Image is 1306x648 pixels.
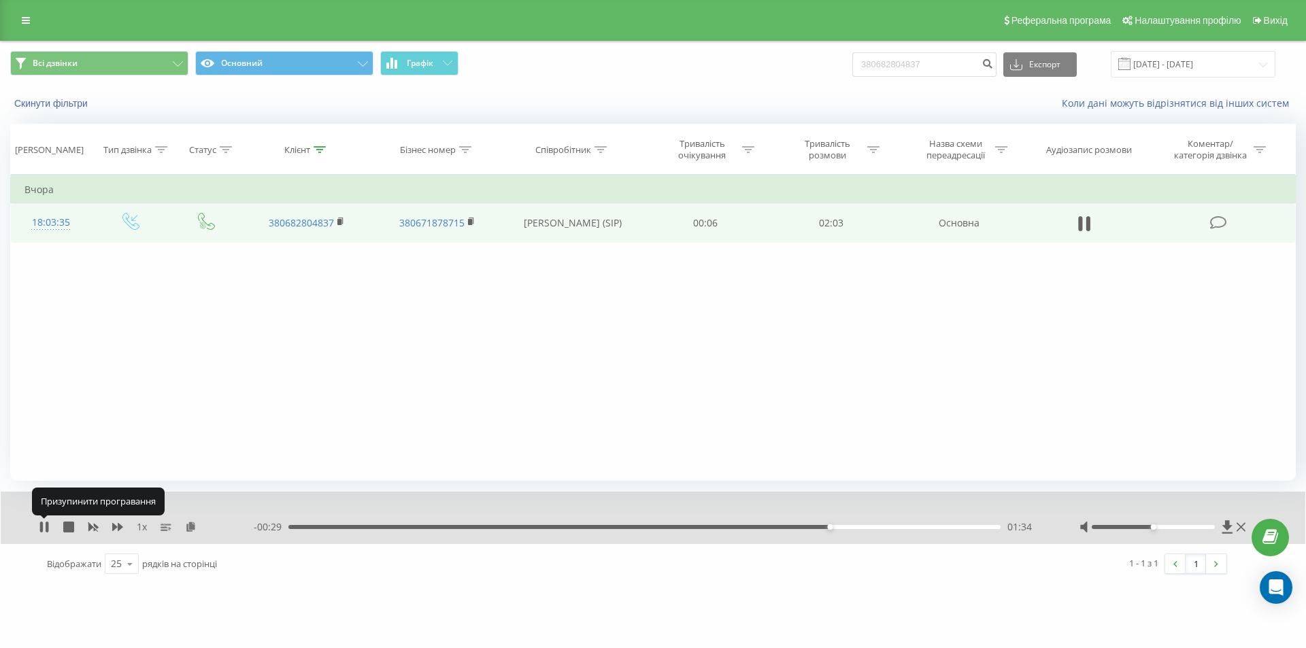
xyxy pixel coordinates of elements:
[407,58,433,68] span: Графік
[103,144,152,156] div: Тип дзвінка
[254,520,288,534] span: - 00:29
[827,524,833,530] div: Accessibility label
[15,144,84,156] div: [PERSON_NAME]
[10,97,95,109] button: Скинути фільтри
[1135,15,1241,26] span: Налаштування профілю
[1186,554,1206,573] a: 1
[1129,556,1158,570] div: 1 - 1 з 1
[189,144,216,156] div: Статус
[643,203,768,243] td: 00:06
[1003,52,1077,77] button: Експорт
[919,138,992,161] div: Назва схеми переадресації
[1150,524,1156,530] div: Accessibility label
[1260,571,1292,604] div: Open Intercom Messenger
[137,520,147,534] span: 1 x
[502,203,643,243] td: [PERSON_NAME] (SIP)
[1046,144,1132,156] div: Аудіозапис розмови
[142,558,217,570] span: рядків на сторінці
[535,144,591,156] div: Співробітник
[400,144,456,156] div: Бізнес номер
[284,144,310,156] div: Клієнт
[768,203,893,243] td: 02:03
[10,51,188,75] button: Всі дзвінки
[32,488,165,515] div: Призупинити програвання
[791,138,864,161] div: Тривалість розмови
[380,51,458,75] button: Графік
[11,176,1296,203] td: Вчора
[1171,138,1250,161] div: Коментар/категорія дзвінка
[399,216,465,229] a: 380671878715
[852,52,997,77] input: Пошук за номером
[1011,15,1111,26] span: Реферальна програма
[1264,15,1288,26] span: Вихід
[269,216,334,229] a: 380682804837
[1062,97,1296,109] a: Коли дані можуть відрізнятися вiд інших систем
[894,203,1024,243] td: Основна
[24,209,78,236] div: 18:03:35
[666,138,739,161] div: Тривалість очікування
[111,557,122,570] div: 25
[1007,520,1032,534] span: 01:34
[33,58,78,69] span: Всі дзвінки
[47,558,101,570] span: Відображати
[195,51,373,75] button: Основний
